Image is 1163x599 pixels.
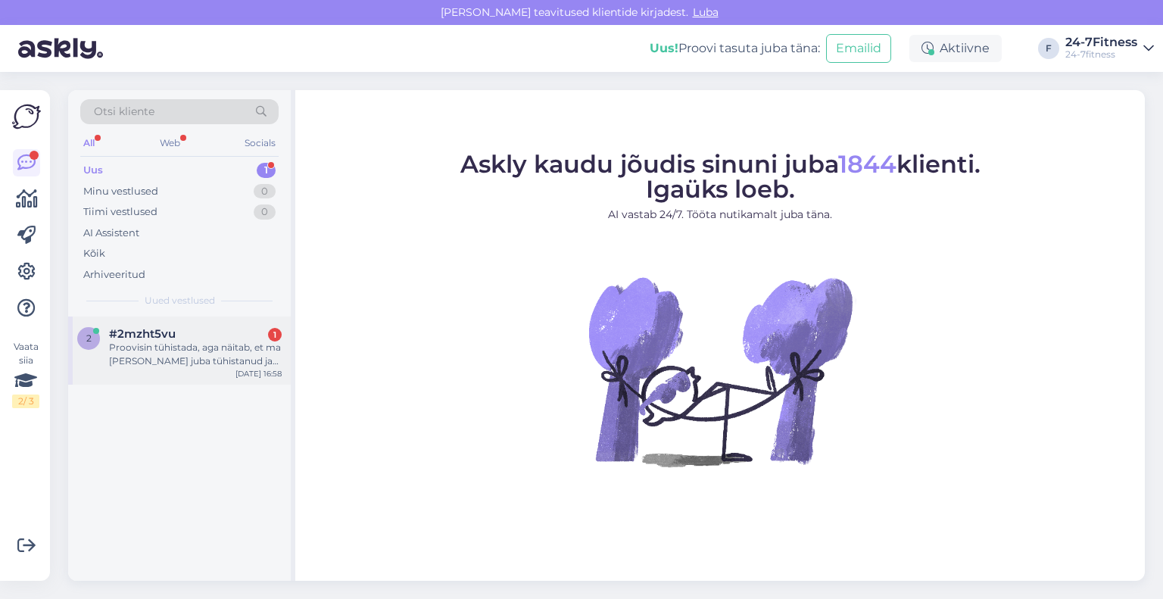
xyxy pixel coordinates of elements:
div: 0 [254,184,276,199]
div: 1 [268,328,282,342]
div: Aktiivne [909,35,1002,62]
div: Vaata siia [12,340,39,408]
button: Emailid [826,34,891,63]
div: All [80,133,98,153]
div: Arhiveeritud [83,267,145,282]
div: AI Assistent [83,226,139,241]
div: Kõik [83,246,105,261]
p: AI vastab 24/7. Tööta nutikamalt juba täna. [460,207,981,223]
b: Uus! [650,41,678,55]
span: 1844 [838,149,896,179]
div: 0 [254,204,276,220]
div: Uus [83,163,103,178]
div: Tiimi vestlused [83,204,157,220]
div: 1 [257,163,276,178]
div: Web [157,133,183,153]
span: Askly kaudu jõudis sinuni juba klienti. Igaüks loeb. [460,149,981,204]
div: Minu vestlused [83,184,158,199]
div: Socials [242,133,279,153]
span: Luba [688,5,723,19]
a: 24-7Fitness24-7fitness [1065,36,1154,61]
div: Proovisin tühistada, aga näitab, et ma [PERSON_NAME] juba tühistanud ja rohkem juskui ei saa. [109,341,282,368]
span: #2mzht5vu [109,327,176,341]
span: Otsi kliente [94,104,154,120]
div: [DATE] 16:58 [235,368,282,379]
img: Askly Logo [12,102,41,131]
div: F [1038,38,1059,59]
span: 2 [86,332,92,344]
span: Uued vestlused [145,294,215,307]
img: No Chat active [584,235,856,507]
div: 24-7fitness [1065,48,1137,61]
div: Proovi tasuta juba täna: [650,39,820,58]
div: 2 / 3 [12,395,39,408]
div: 24-7Fitness [1065,36,1137,48]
